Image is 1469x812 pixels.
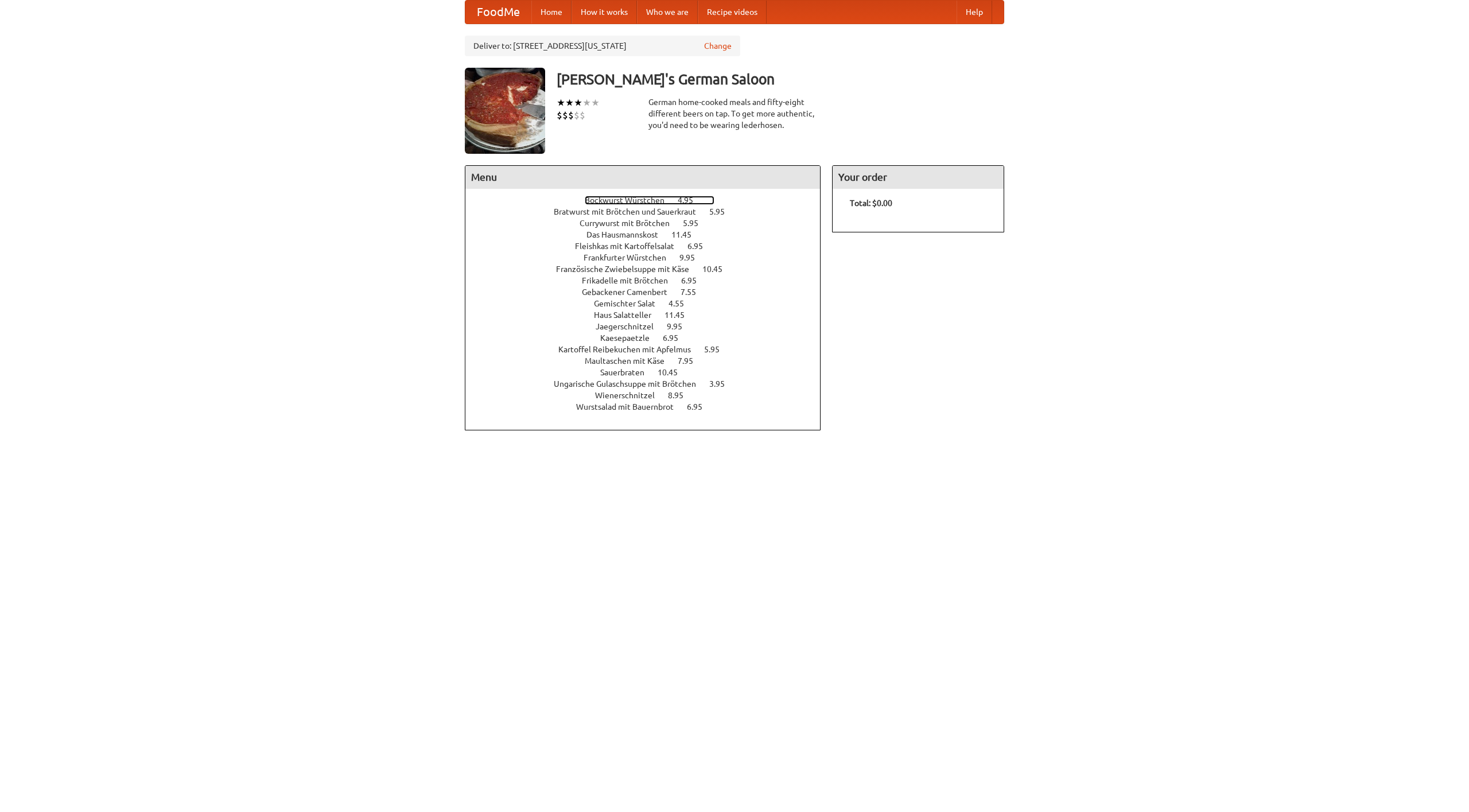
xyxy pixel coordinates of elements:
[668,391,695,400] span: 8.95
[575,242,724,251] a: Fleishkas mit Kartoffelsalat 6.95
[702,265,734,274] span: 10.45
[585,196,676,205] span: Bockwurst Würstchen
[600,333,699,343] a: Kaesepaetzle 6.95
[568,109,574,122] li: $
[687,402,714,411] span: 6.95
[678,196,705,205] span: 4.95
[683,219,710,228] span: 5.95
[574,96,582,109] li: ★
[591,96,600,109] li: ★
[669,299,695,308] span: 4.55
[663,333,690,343] span: 6.95
[596,322,704,331] a: Jaegerschnitzel 9.95
[664,310,696,320] span: 11.45
[576,402,685,411] span: Wurstsalad mit Bauernbrot
[582,287,717,297] a: Gebackener Camenbert 7.55
[704,40,732,52] a: Change
[595,391,705,400] a: Wienerschnitzel 8.95
[600,333,661,343] span: Kaesepaetzle
[648,96,821,131] div: German home-cooked meals and fifty-eight different beers on tap. To get more authentic, you'd nee...
[582,96,591,109] li: ★
[586,230,670,239] span: Das Hausmannskost
[582,276,679,285] span: Frikadelle mit Brötchen
[465,68,545,154] img: angular.jpg
[600,368,699,377] a: Sauerbraten 10.45
[585,356,714,366] a: Maultaschen mit Käse 7.95
[698,1,767,24] a: Recipe videos
[671,230,703,239] span: 11.45
[554,207,708,216] span: Bratwurst mit Brötchen und Sauerkraut
[554,379,708,388] span: Ungarische Gulaschsuppe mit Brötchen
[575,242,686,251] span: Fleishkas mit Kartoffelsalat
[681,276,708,285] span: 6.95
[556,265,701,274] span: Französische Zwiebelsuppe mit Käse
[594,299,667,308] span: Gemischter Salat
[572,1,637,24] a: How it works
[595,391,666,400] span: Wienerschnitzel
[600,368,656,377] span: Sauerbraten
[558,345,741,354] a: Kartoffel Reibekuchen mit Apfelmus 5.95
[594,310,663,320] span: Haus Salatteller
[465,36,740,56] div: Deliver to: [STREET_ADDRESS][US_STATE]
[586,230,713,239] a: Das Hausmannskost 11.45
[580,219,720,228] a: Currywurst mit Brötchen 5.95
[574,109,580,122] li: $
[957,1,992,24] a: Help
[678,356,705,366] span: 7.95
[585,356,676,366] span: Maultaschen mit Käse
[531,1,572,24] a: Home
[580,109,585,122] li: $
[554,379,746,388] a: Ungarische Gulaschsuppe mit Brötchen 3.95
[709,207,736,216] span: 5.95
[465,1,531,24] a: FoodMe
[667,322,694,331] span: 9.95
[584,253,716,262] a: Frankfurter Würstchen 9.95
[576,402,724,411] a: Wurstsalad mit Bauernbrot 6.95
[554,207,746,216] a: Bratwurst mit Brötchen und Sauerkraut 5.95
[704,345,731,354] span: 5.95
[465,166,820,189] h4: Menu
[687,242,714,251] span: 6.95
[557,109,562,122] li: $
[637,1,698,24] a: Who we are
[556,265,744,274] a: Französische Zwiebelsuppe mit Käse 10.45
[580,219,681,228] span: Currywurst mit Brötchen
[679,253,706,262] span: 9.95
[850,199,892,208] b: Total: $0.00
[565,96,574,109] li: ★
[658,368,689,377] span: 10.45
[582,287,679,297] span: Gebackener Camenbert
[594,299,705,308] a: Gemischter Salat 4.55
[833,166,1004,189] h4: Your order
[582,276,718,285] a: Frikadelle mit Brötchen 6.95
[594,310,706,320] a: Haus Salatteller 11.45
[584,253,678,262] span: Frankfurter Würstchen
[562,109,568,122] li: $
[709,379,736,388] span: 3.95
[681,287,708,297] span: 7.55
[558,345,702,354] span: Kartoffel Reibekuchen mit Apfelmus
[557,68,1004,91] h3: [PERSON_NAME]'s German Saloon
[596,322,665,331] span: Jaegerschnitzel
[557,96,565,109] li: ★
[585,196,714,205] a: Bockwurst Würstchen 4.95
